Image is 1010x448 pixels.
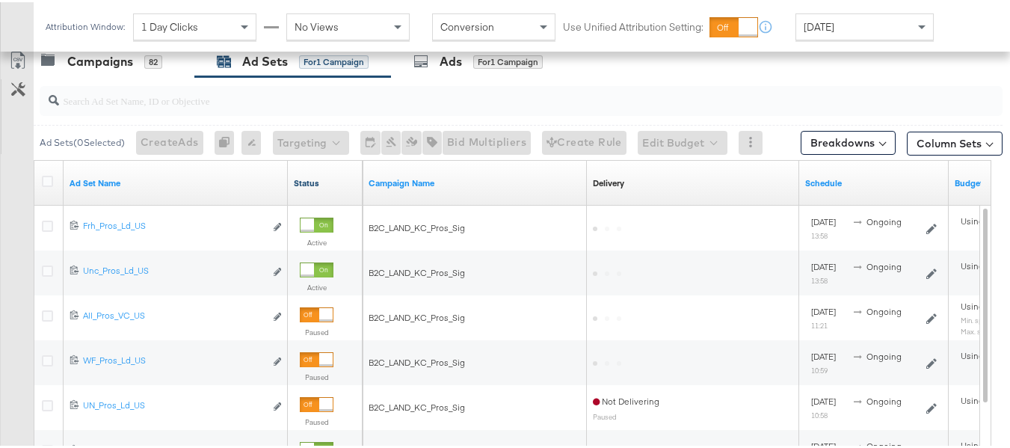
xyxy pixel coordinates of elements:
[866,304,902,315] span: ongoing
[83,352,265,364] div: WF_Pros_Ld_US
[83,397,265,413] a: UN_Pros_Ld_US
[83,218,265,233] a: Frh_Pros_Ld_US
[70,175,282,187] a: Your Ad Set name.
[440,51,462,68] div: Ads
[866,214,902,225] span: ongoing
[593,175,624,187] a: Reflects the ability of your Ad Set to achieve delivery based on ad states, schedule and budget.
[866,259,902,270] span: ongoing
[300,280,333,290] label: Active
[59,78,917,107] input: Search Ad Set Name, ID or Objective
[369,355,465,366] span: B2C_LAND_KC_Pros_Sig
[593,393,659,405] span: Not Delivering
[67,51,133,68] div: Campaigns
[141,18,198,31] span: 1 Day Clicks
[294,175,357,187] a: Shows the current state of your Ad Set.
[473,53,543,67] div: for 1 Campaign
[369,399,465,411] span: B2C_LAND_KC_Pros_Sig
[805,175,943,187] a: Shows when your Ad Set is scheduled to deliver.
[369,220,465,231] span: B2C_LAND_KC_Pros_Sig
[83,263,265,274] div: Unc_Pros_Ld_US
[811,229,828,238] sub: 13:58
[295,18,339,31] span: No Views
[440,18,494,31] span: Conversion
[811,363,828,372] sub: 10:59
[593,175,624,187] div: Delivery
[866,349,902,360] span: ongoing
[215,129,241,153] div: 0
[804,18,834,31] span: [DATE]
[811,408,828,417] sub: 10:58
[299,53,369,67] div: for 1 Campaign
[242,51,288,68] div: Ad Sets
[83,397,265,409] div: UN_Pros_Ld_US
[45,19,126,30] div: Attribution Window:
[300,325,333,335] label: Paused
[369,175,581,187] a: Your campaign name.
[83,218,265,230] div: Frh_Pros_Ld_US
[144,53,162,67] div: 82
[300,236,333,245] label: Active
[593,410,617,419] sub: Paused
[811,304,836,315] span: [DATE]
[811,259,836,270] span: [DATE]
[369,310,465,321] span: B2C_LAND_KC_Pros_Sig
[811,393,836,405] span: [DATE]
[866,393,902,405] span: ongoing
[811,214,836,225] span: [DATE]
[811,319,828,328] sub: 11:21
[801,129,896,153] button: Breakdowns
[563,18,703,32] label: Use Unified Attribution Setting:
[83,352,265,368] a: WF_Pros_Ld_US
[369,265,465,276] span: B2C_LAND_KC_Pros_Sig
[83,307,265,319] div: All_Pros_VC_US
[811,349,836,360] span: [DATE]
[300,370,333,380] label: Paused
[811,274,828,283] sub: 13:58
[83,307,265,323] a: All_Pros_VC_US
[83,263,265,278] a: Unc_Pros_Ld_US
[40,134,125,147] div: Ad Sets ( 0 Selected)
[907,129,1003,153] button: Column Sets
[300,415,333,425] label: Paused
